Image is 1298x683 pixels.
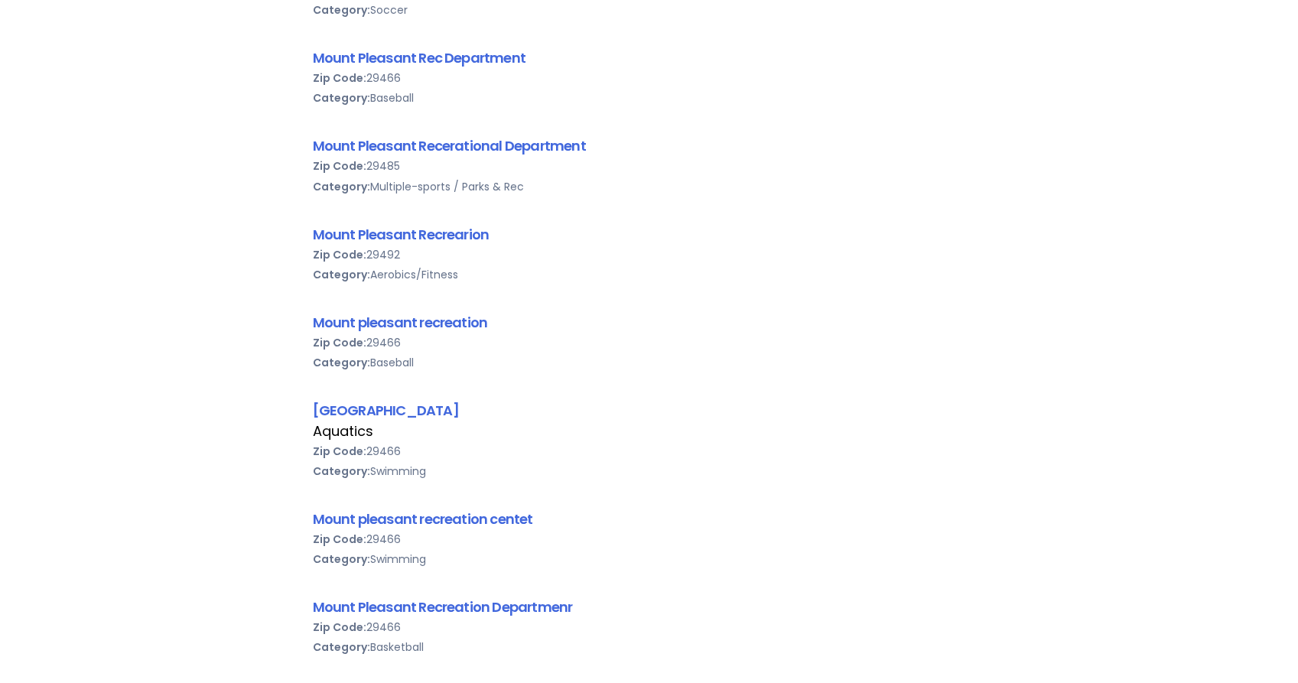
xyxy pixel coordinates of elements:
[313,247,366,262] b: Zip Code:
[313,551,370,567] b: Category:
[313,177,986,197] div: Multiple-sports / Parks & Rec
[313,353,986,372] div: Baseball
[313,136,586,155] a: Mount Pleasant Recerational Department
[313,509,533,529] a: Mount pleasant recreation centet
[313,461,986,481] div: Swimming
[313,158,366,174] b: Zip Code:
[313,90,370,106] b: Category:
[313,529,986,549] div: 29466
[313,532,366,547] b: Zip Code:
[313,620,366,635] b: Zip Code:
[313,265,986,285] div: Aerobics/Fitness
[313,597,573,616] a: Mount Pleasant Recreation Departmenr
[313,597,986,617] div: Mount Pleasant Recreation Departmenr
[313,156,986,176] div: 29485
[313,617,986,637] div: 29466
[313,48,526,67] a: Mount Pleasant Rec Department
[313,267,370,282] b: Category:
[313,401,459,420] a: [GEOGRAPHIC_DATA]
[313,444,366,459] b: Zip Code:
[313,88,986,108] div: Baseball
[313,225,490,244] a: Mount Pleasant Recrearion
[313,68,986,88] div: 29466
[313,224,986,245] div: Mount Pleasant Recrearion
[313,509,986,529] div: Mount pleasant recreation centet
[313,400,986,421] div: [GEOGRAPHIC_DATA]
[313,313,488,332] a: Mount pleasant recreation
[313,637,986,657] div: Basketball
[313,355,370,370] b: Category:
[313,335,366,350] b: Zip Code:
[313,549,986,569] div: Swimming
[313,441,986,461] div: 29466
[313,421,986,441] div: Aquatics
[313,245,986,265] div: 29492
[313,47,986,68] div: Mount Pleasant Rec Department
[313,639,370,655] b: Category:
[313,312,986,333] div: Mount pleasant recreation
[313,463,370,479] b: Category:
[313,70,366,86] b: Zip Code:
[313,179,370,194] b: Category:
[313,333,986,353] div: 29466
[313,135,986,156] div: Mount Pleasant Recerational Department
[313,2,370,18] b: Category:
